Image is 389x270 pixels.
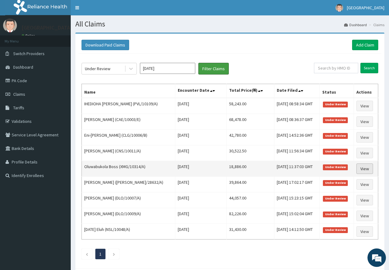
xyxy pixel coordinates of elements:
[85,251,88,257] a: Previous page
[13,51,45,56] span: Switch Providers
[13,64,33,70] span: Dashboard
[323,164,348,170] span: Under Review
[356,148,373,158] a: View
[227,84,274,98] th: Total Price(₦)
[13,105,24,111] span: Tariffs
[175,208,227,224] td: [DATE]
[82,224,175,240] td: [DATE] Eluh (NSL/10048/A)
[227,208,274,224] td: 82,226.00
[356,116,373,127] a: View
[274,208,320,224] td: [DATE] 15:02:04 GMT
[344,22,367,27] a: Dashboard
[22,34,36,38] a: Online
[323,117,348,123] span: Under Review
[227,224,274,240] td: 31,430.00
[175,145,227,161] td: [DATE]
[13,91,25,97] span: Claims
[274,130,320,145] td: [DATE] 14:52:36 GMT
[101,3,116,18] div: Minimize live chat window
[323,102,348,107] span: Under Review
[347,5,384,10] span: [GEOGRAPHIC_DATA]
[323,149,348,154] span: Under Review
[85,66,110,72] div: Under Review
[198,63,229,75] button: Filter Claims
[314,63,358,73] input: Search by HMO ID
[227,161,274,177] td: 18,886.00
[175,98,227,114] td: [DATE]
[274,98,320,114] td: [DATE] 08:58:34 GMT
[175,130,227,145] td: [DATE]
[11,31,25,46] img: d_794563401_company_1708531726252_794563401
[175,177,227,192] td: [DATE]
[274,145,320,161] td: [DATE] 11:56:34 GMT
[175,161,227,177] td: [DATE]
[82,192,175,208] td: [PERSON_NAME] (DLO/10007/A)
[323,227,348,233] span: Under Review
[3,18,17,32] img: User Image
[82,208,175,224] td: [PERSON_NAME] (DLO/10009/A)
[356,179,373,190] a: View
[274,224,320,240] td: [DATE] 14:12:50 GMT
[22,25,72,30] p: [GEOGRAPHIC_DATA]
[175,84,227,98] th: Encounter Date
[82,177,175,192] td: [PERSON_NAME] ([PERSON_NAME]/28632/A)
[113,251,115,257] a: Next page
[227,192,274,208] td: 44,057.00
[356,163,373,174] a: View
[81,40,129,50] button: Download Paid Claims
[175,224,227,240] td: [DATE]
[356,195,373,205] a: View
[274,114,320,130] td: [DATE] 08:36:37 GMT
[356,211,373,221] a: View
[323,196,348,201] span: Under Review
[82,114,175,130] td: [PERSON_NAME] (CAE/10003/E)
[75,20,384,28] h1: All Claims
[82,145,175,161] td: [PERSON_NAME] (CNS/10011/A)
[175,192,227,208] td: [DATE]
[356,226,373,237] a: View
[356,132,373,143] a: View
[274,161,320,177] td: [DATE] 11:37:03 GMT
[367,22,384,27] li: Claims
[82,130,175,145] td: Eni-[PERSON_NAME] (CLG/10006/B)
[335,4,343,12] img: User Image
[320,84,354,98] th: Status
[352,40,378,50] a: Add Claim
[323,180,348,186] span: Under Review
[354,84,378,98] th: Actions
[82,161,175,177] td: Oluwabukola Boss (XMG/10314/A)
[175,114,227,130] td: [DATE]
[227,98,274,114] td: 58,243.00
[323,212,348,217] span: Under Review
[227,114,274,130] td: 68,478.00
[36,78,85,140] span: We're online!
[99,251,101,257] a: Page 1 is your current page
[32,34,103,42] div: Chat with us now
[356,101,373,111] a: View
[227,130,274,145] td: 42,780.00
[360,63,378,73] input: Search
[227,145,274,161] td: 30,522.50
[274,84,320,98] th: Date Filed
[323,133,348,139] span: Under Review
[140,63,195,74] input: Select Month and Year
[227,177,274,192] td: 39,864.00
[82,84,175,98] th: Name
[82,98,175,114] td: IHEDIOHA [PERSON_NAME] (PVL/10109/A)
[274,177,320,192] td: [DATE] 17:02:17 GMT
[3,168,117,190] textarea: Type your message and hit 'Enter'
[274,192,320,208] td: [DATE] 15:23:15 GMT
